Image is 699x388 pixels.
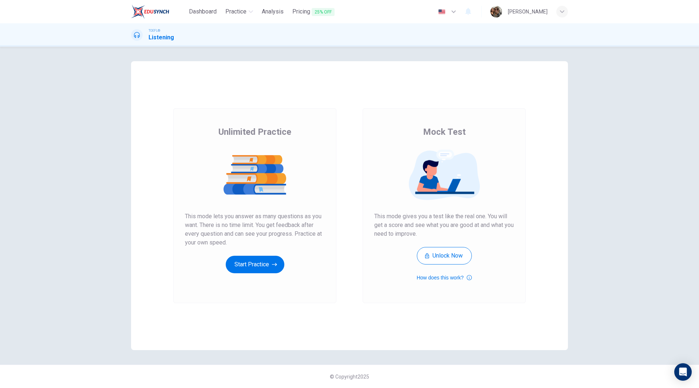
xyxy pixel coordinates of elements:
[437,9,446,15] img: en
[225,7,246,16] span: Practice
[149,28,160,33] span: TOEFL®
[259,5,287,19] a: Analysis
[226,256,284,273] button: Start Practice
[417,247,472,264] button: Unlock Now
[674,363,692,381] div: Open Intercom Messenger
[508,7,548,16] div: [PERSON_NAME]
[312,8,335,16] span: 25% OFF
[149,33,174,42] h1: Listening
[289,5,337,19] button: Pricing25% OFF
[186,5,220,19] a: Dashboard
[423,126,466,138] span: Mock Test
[490,6,502,17] img: Profile picture
[416,273,471,282] button: How does this work?
[218,126,291,138] span: Unlimited Practice
[186,5,220,18] button: Dashboard
[131,4,169,19] img: EduSynch logo
[330,374,369,380] span: © Copyright 2025
[374,212,514,238] span: This mode gives you a test like the real one. You will get a score and see what you are good at a...
[262,7,284,16] span: Analysis
[259,5,287,18] button: Analysis
[189,7,217,16] span: Dashboard
[185,212,325,247] span: This mode lets you answer as many questions as you want. There is no time limit. You get feedback...
[131,4,186,19] a: EduSynch logo
[222,5,256,18] button: Practice
[292,7,335,16] span: Pricing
